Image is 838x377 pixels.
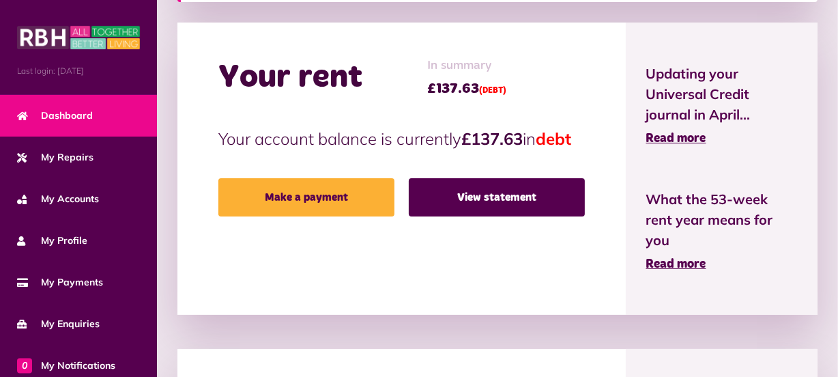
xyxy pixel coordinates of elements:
span: Read more [646,258,706,270]
h2: Your rent [218,58,362,98]
p: Your account balance is currently in [218,126,585,151]
span: My Enquiries [17,317,100,331]
span: My Payments [17,275,103,290]
span: Updating your Universal Credit journal in April... [646,64,797,125]
span: My Accounts [17,192,99,206]
a: View statement [409,178,585,217]
span: Last login: [DATE] [17,65,140,77]
strong: £137.63 [461,128,523,149]
a: Make a payment [218,178,394,217]
span: My Repairs [17,150,93,165]
span: What the 53-week rent year means for you [646,189,797,251]
span: (DEBT) [479,87,506,95]
span: In summary [427,57,506,75]
span: Read more [646,132,706,145]
span: 0 [17,358,32,373]
a: What the 53-week rent year means for you Read more [646,189,797,274]
span: Dashboard [17,109,93,123]
span: My Profile [17,234,87,248]
span: debt [536,128,571,149]
span: £137.63 [427,79,506,99]
span: My Notifications [17,359,115,373]
a: Updating your Universal Credit journal in April... Read more [646,64,797,148]
img: MyRBH [17,24,140,51]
